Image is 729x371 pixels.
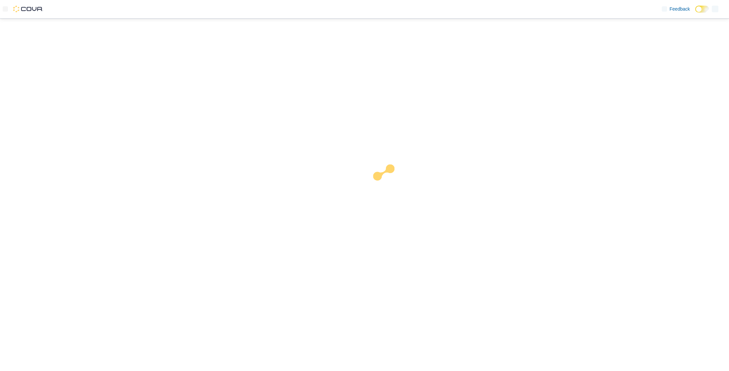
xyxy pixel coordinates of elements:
img: Cova [13,6,43,12]
img: cova-loader [365,159,414,209]
input: Dark Mode [695,6,709,13]
span: Feedback [670,6,690,12]
a: Feedback [659,2,693,16]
